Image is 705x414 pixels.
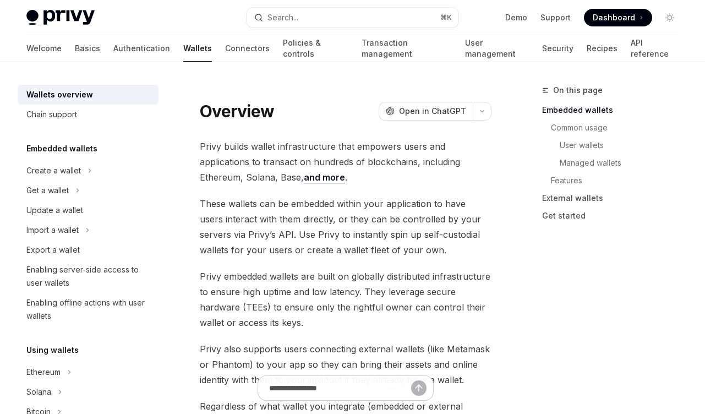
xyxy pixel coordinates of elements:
[399,106,466,117] span: Open in ChatGPT
[18,105,159,124] a: Chain support
[26,385,51,399] div: Solana
[593,12,635,23] span: Dashboard
[18,240,159,260] a: Export a wallet
[200,139,491,185] span: Privy builds wallet infrastructure that empowers users and applications to transact on hundreds o...
[113,35,170,62] a: Authentication
[440,13,452,22] span: ⌘ K
[26,296,152,323] div: Enabling offline actions with user wallets
[26,224,79,237] div: Import a wallet
[560,137,687,154] a: User wallets
[18,200,159,220] a: Update a wallet
[247,8,458,28] button: Search...⌘K
[411,380,427,396] button: Send message
[26,35,62,62] a: Welcome
[304,172,345,183] a: and more
[26,88,93,101] div: Wallets overview
[200,269,491,330] span: Privy embedded wallets are built on globally distributed infrastructure to ensure high uptime and...
[18,293,159,326] a: Enabling offline actions with user wallets
[26,263,152,290] div: Enabling server-side access to user wallets
[465,35,529,62] a: User management
[75,35,100,62] a: Basics
[631,35,679,62] a: API reference
[542,35,573,62] a: Security
[551,172,687,189] a: Features
[542,189,687,207] a: External wallets
[225,35,270,62] a: Connectors
[661,9,679,26] button: Toggle dark mode
[26,142,97,155] h5: Embedded wallets
[553,84,603,97] span: On this page
[183,35,212,62] a: Wallets
[551,119,687,137] a: Common usage
[560,154,687,172] a: Managed wallets
[18,85,159,105] a: Wallets overview
[200,196,491,258] span: These wallets can be embedded within your application to have users interact with them directly, ...
[542,207,687,225] a: Get started
[505,12,527,23] a: Demo
[26,204,83,217] div: Update a wallet
[200,341,491,388] span: Privy also supports users connecting external wallets (like Metamask or Phantom) to your app so t...
[26,164,81,177] div: Create a wallet
[283,35,348,62] a: Policies & controls
[26,243,80,257] div: Export a wallet
[362,35,452,62] a: Transaction management
[26,10,95,25] img: light logo
[26,344,79,357] h5: Using wallets
[200,101,274,121] h1: Overview
[584,9,652,26] a: Dashboard
[267,11,298,24] div: Search...
[379,102,473,121] button: Open in ChatGPT
[18,260,159,293] a: Enabling server-side access to user wallets
[587,35,617,62] a: Recipes
[540,12,571,23] a: Support
[26,108,77,121] div: Chain support
[542,101,687,119] a: Embedded wallets
[26,366,61,379] div: Ethereum
[26,184,69,197] div: Get a wallet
